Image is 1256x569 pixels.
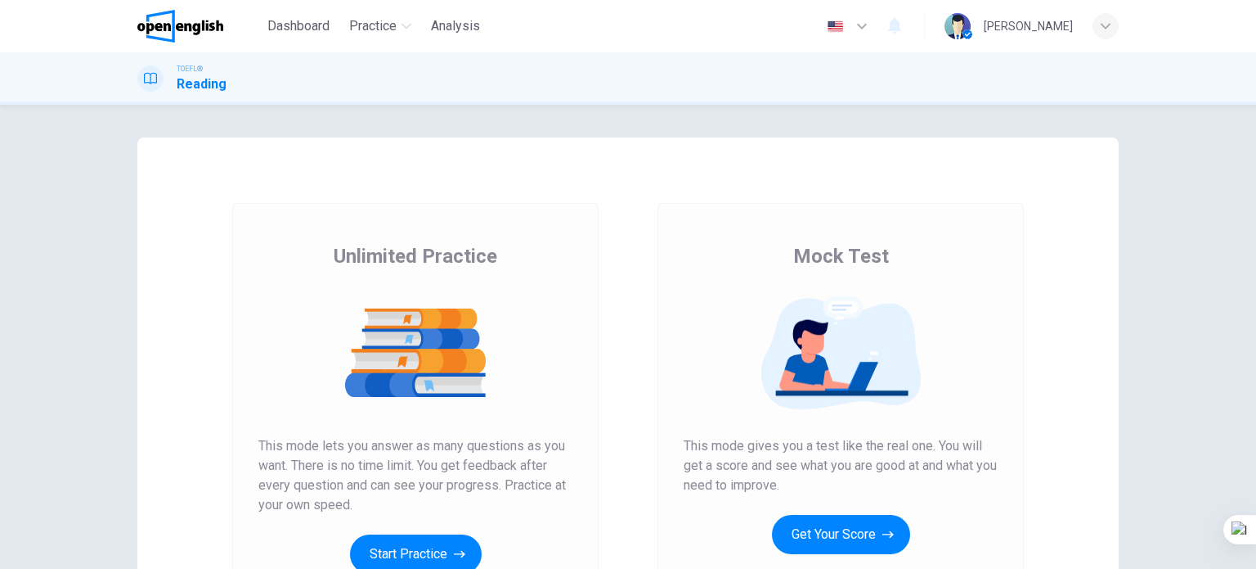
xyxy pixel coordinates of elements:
span: Unlimited Practice [334,243,497,269]
span: Mock Test [793,243,889,269]
span: Practice [349,16,397,36]
img: Profile picture [944,13,971,39]
div: [PERSON_NAME] [984,16,1073,36]
button: Get Your Score [772,515,910,554]
button: Analysis [424,11,487,41]
button: Dashboard [261,11,336,41]
h1: Reading [177,75,227,94]
img: OpenEnglish logo [137,10,223,43]
span: Dashboard [267,16,330,36]
a: OpenEnglish logo [137,10,261,43]
span: This mode gives you a test like the real one. You will get a score and see what you are good at a... [684,436,998,495]
button: Practice [343,11,418,41]
span: This mode lets you answer as many questions as you want. There is no time limit. You get feedback... [258,436,572,515]
span: Analysis [431,16,480,36]
span: TOEFL® [177,63,203,75]
img: en [825,20,846,33]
